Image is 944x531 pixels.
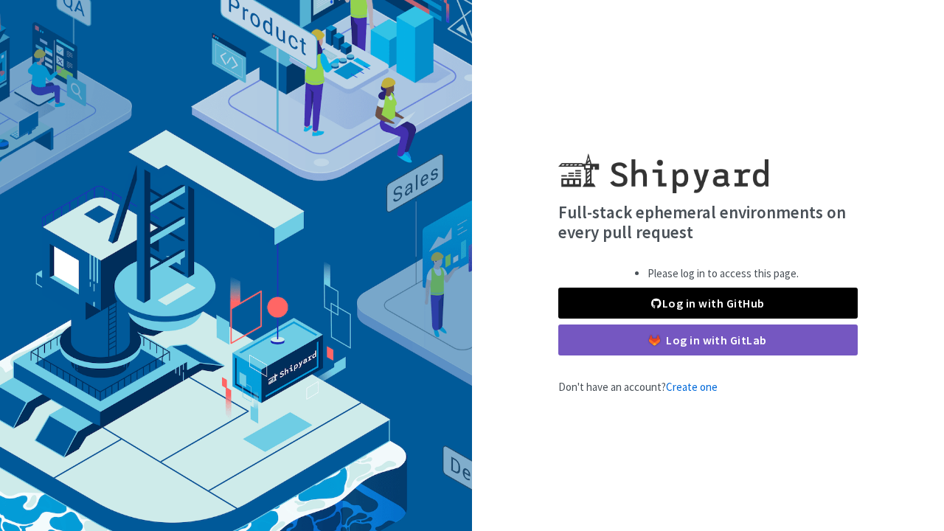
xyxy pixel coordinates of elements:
[558,288,858,319] a: Log in with GitHub
[666,380,718,394] a: Create one
[649,335,660,346] img: gitlab-color.svg
[558,202,858,243] h4: Full-stack ephemeral environments on every pull request
[558,324,858,355] a: Log in with GitLab
[558,380,718,394] span: Don't have an account?
[648,265,799,282] li: Please log in to access this page.
[558,136,768,193] img: Shipyard logo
